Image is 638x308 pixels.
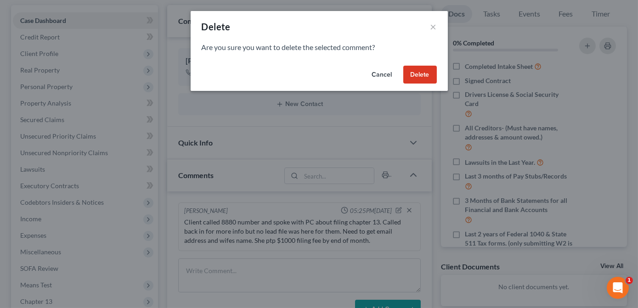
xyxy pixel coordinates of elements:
button: × [430,21,437,32]
div: Delete [202,20,231,33]
span: 1 [626,277,633,284]
iframe: Intercom live chat [607,277,629,299]
p: Are you sure you want to delete the selected comment? [202,42,437,53]
button: Cancel [365,66,400,84]
button: Delete [403,66,437,84]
